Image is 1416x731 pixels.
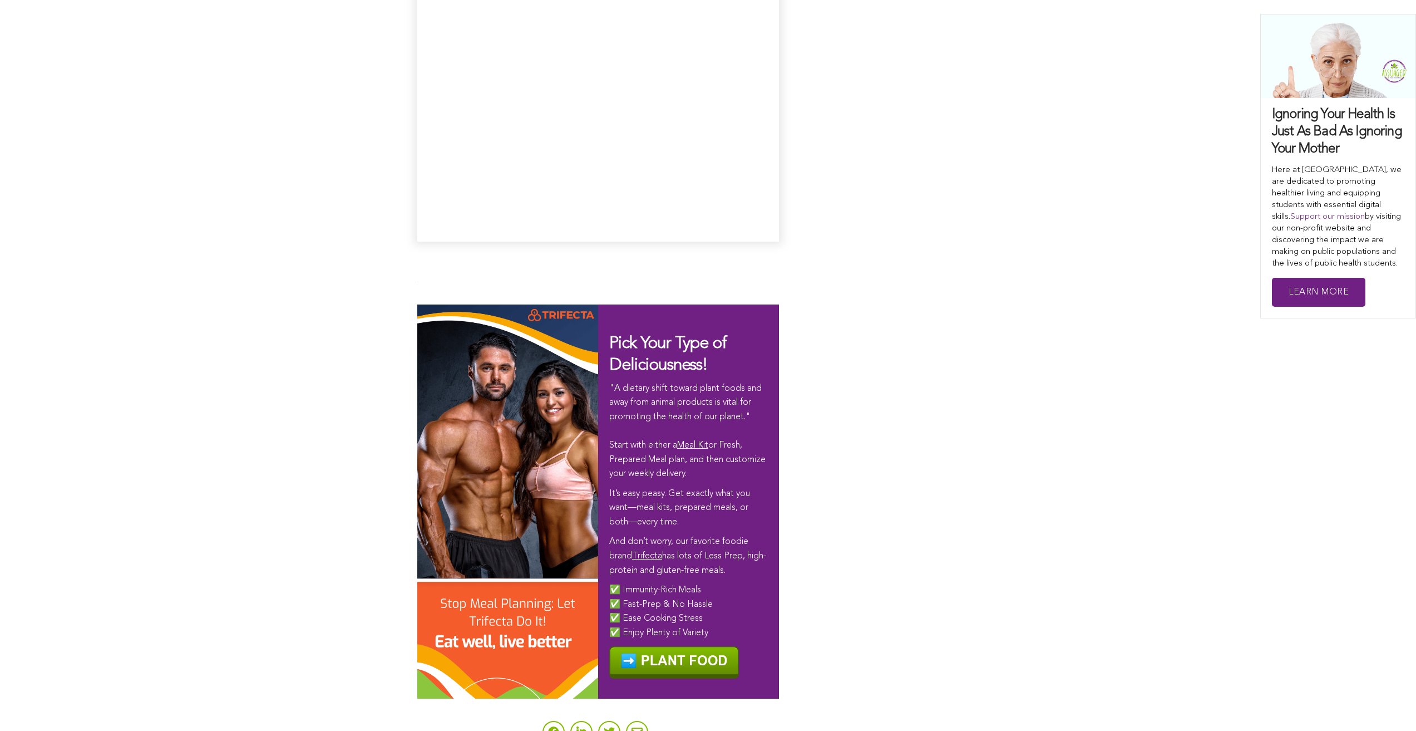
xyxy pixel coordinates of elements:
[1360,678,1416,731] iframe: Chat Widget
[609,586,701,595] span: ✅ Immunity-Rich Meals
[609,384,766,479] span: "A dietary shift toward plant foods and away from animal products is vital for promoting the heal...
[677,441,708,450] a: Meal Kit
[609,614,703,623] span: ✅ Ease Cooking Stress
[609,335,727,374] span: Pick Your Type of Deliciousness!
[609,629,708,637] span: ✅ Enjoy Plenty of Variety
[417,278,779,285] p: .
[609,489,750,527] span: It’s easy peasy. Get exactly what you want—meal kits, prepared meals, or both—every time.
[1272,278,1365,307] a: Learn More
[632,552,662,561] a: Trifecta
[428,13,734,236] iframe: fb:comments Facebook Social Plugin
[609,537,766,575] span: And don’t worry, our favorite foodie brand has lots of Less Prep, high-protein and gluten-free me...
[609,600,713,609] span: ✅ Fast-Prep & No Hassle
[609,646,739,679] img: ️ PLANT FOOD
